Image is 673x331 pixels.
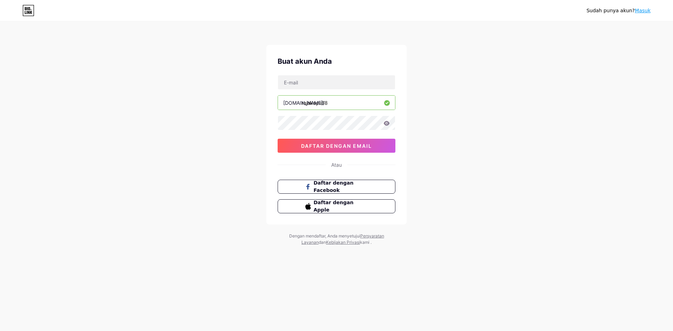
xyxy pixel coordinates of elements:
[319,240,326,245] font: dan
[278,180,395,194] button: Daftar dengan Facebook
[283,100,325,106] font: [DOMAIN_NAME]/
[635,8,651,13] a: Masuk
[278,139,395,153] button: daftar dengan email
[360,240,372,245] font: kami .
[278,199,395,213] button: Daftar dengan Apple
[278,57,332,65] font: Buat akun Anda
[314,180,354,193] font: Daftar dengan Facebook
[289,233,360,239] font: Dengan mendaftar, Anda menyetujui
[278,96,395,110] input: nama belakang
[331,162,342,168] font: Atau
[326,240,360,245] a: Kebijakan Privasi
[301,143,372,149] font: daftar dengan email
[314,200,354,213] font: Daftar dengan Apple
[586,8,635,13] font: Sudah punya akun?
[278,75,395,89] input: E-mail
